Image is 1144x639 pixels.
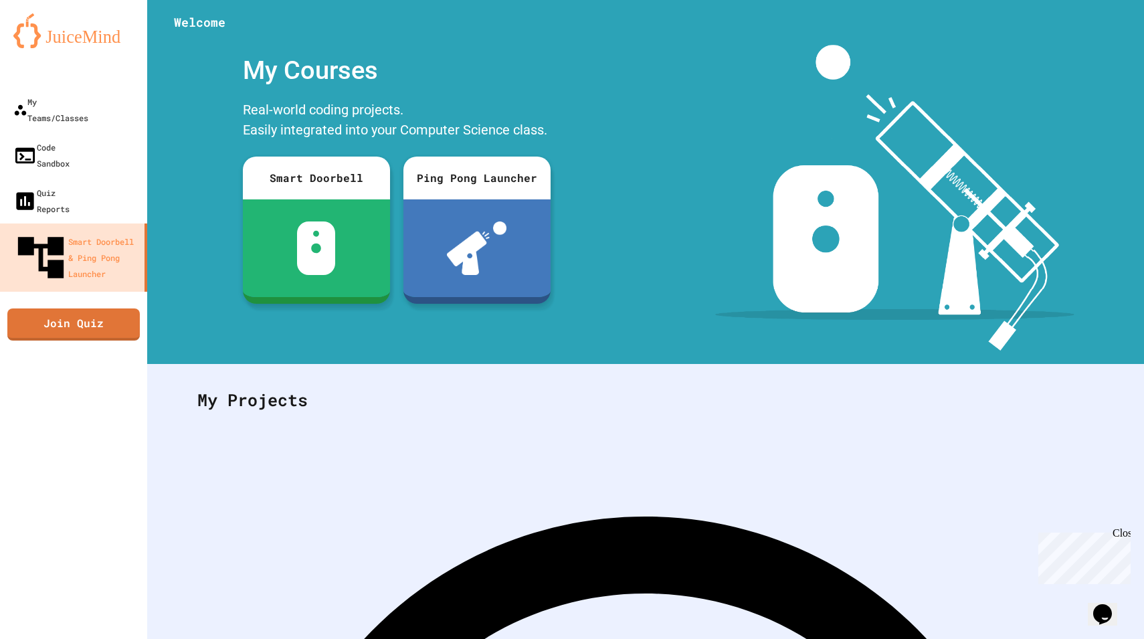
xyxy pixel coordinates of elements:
div: My Projects [184,374,1107,426]
div: Smart Doorbell [243,157,390,199]
div: My Teams/Classes [13,94,88,126]
div: Smart Doorbell & Ping Pong Launcher [13,230,139,285]
iframe: chat widget [1033,527,1131,584]
div: Quiz Reports [13,185,70,217]
div: My Courses [236,45,557,96]
iframe: chat widget [1088,585,1131,626]
div: Real-world coding projects. Easily integrated into your Computer Science class. [236,96,557,147]
div: Ping Pong Launcher [403,157,551,199]
a: Join Quiz [7,308,140,341]
div: Chat with us now!Close [5,5,92,85]
img: sdb-white.svg [297,221,335,275]
img: ppl-with-ball.png [447,221,506,275]
img: logo-orange.svg [13,13,134,48]
div: Code Sandbox [13,139,70,171]
img: banner-image-my-projects.png [715,45,1074,351]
